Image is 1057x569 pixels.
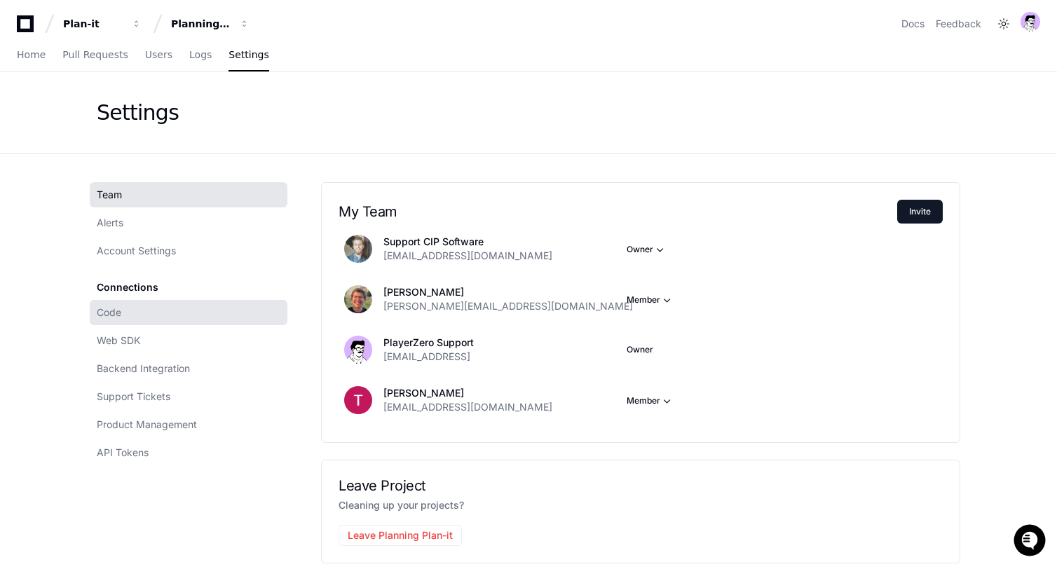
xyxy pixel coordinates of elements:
[17,39,46,71] a: Home
[383,386,552,400] p: [PERSON_NAME]
[62,50,128,59] span: Pull Requests
[99,146,170,158] a: Powered byPylon
[627,344,653,355] span: Owner
[229,50,268,59] span: Settings
[383,400,552,414] span: [EMAIL_ADDRESS][DOMAIN_NAME]
[383,350,470,364] span: [EMAIL_ADDRESS]
[90,182,287,207] a: Team
[145,39,172,71] a: Users
[936,17,981,31] button: Feedback
[383,336,474,350] p: PlayerZero Support
[90,440,287,465] a: API Tokens
[97,306,121,320] span: Code
[344,285,372,313] img: ACg8ocKIsbJseqbND8UuCJR-KzCimylSggcJWPT2bXEgdDTVlKSAFFM=s96-c
[627,394,674,408] button: Member
[165,11,255,36] button: Planning Plan-it
[339,525,462,546] button: Leave Planning Plan-it
[90,328,287,353] a: Web SDK
[90,300,287,325] a: Code
[1021,12,1040,32] img: avatar
[62,39,128,71] a: Pull Requests
[344,336,372,364] img: avatar
[189,50,212,59] span: Logs
[14,56,255,78] div: Welcome
[344,386,372,414] img: ACg8ocJyMReyfBdtnkU4T0ZwBxvX86U4vjfpBYwSiCYNQKW3IOP4-Q=s96-c
[14,104,39,130] img: 1736555170064-99ba0984-63c1-480f-8ee9-699278ef63ed
[339,477,943,494] h2: Leave Project
[139,147,170,158] span: Pylon
[17,50,46,59] span: Home
[897,200,943,224] button: Invite
[90,238,287,263] a: Account Settings
[339,203,897,220] h2: My Team
[171,17,231,31] div: Planning Plan-it
[90,356,287,381] a: Backend Integration
[63,17,123,31] div: Plan-it
[57,11,147,36] button: Plan-it
[627,242,667,256] button: Owner
[383,299,633,313] span: [PERSON_NAME][EMAIL_ADDRESS][DOMAIN_NAME]
[229,39,268,71] a: Settings
[339,497,943,514] p: Cleaning up your projects?
[97,216,123,230] span: Alerts
[383,235,552,249] p: Support CIP Software
[97,188,122,202] span: Team
[48,118,183,130] div: We're offline, we'll be back soon
[627,293,674,307] button: Member
[1012,523,1050,561] iframe: Open customer support
[97,446,149,460] span: API Tokens
[383,285,633,299] p: [PERSON_NAME]
[901,17,925,31] a: Docs
[97,362,190,376] span: Backend Integration
[90,210,287,235] a: Alerts
[90,384,287,409] a: Support Tickets
[97,418,197,432] span: Product Management
[97,390,170,404] span: Support Tickets
[90,412,287,437] a: Product Management
[97,334,140,348] span: Web SDK
[189,39,212,71] a: Logs
[238,109,255,125] button: Start new chat
[97,244,176,258] span: Account Settings
[344,235,372,263] img: ACg8ocLbcRCXQH16023FaOKhtpPVIVNlWqGaNH5IxAnOQIrnJnNmoFc=s96-c
[97,100,179,125] div: Settings
[14,14,42,42] img: PlayerZero
[48,104,230,118] div: Start new chat
[383,249,552,263] span: [EMAIL_ADDRESS][DOMAIN_NAME]
[145,50,172,59] span: Users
